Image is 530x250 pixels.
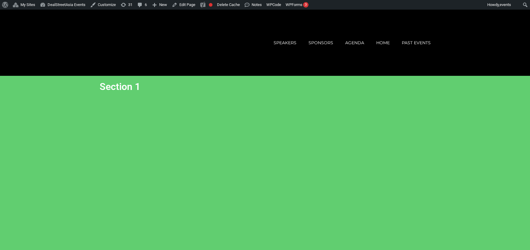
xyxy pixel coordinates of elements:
a: Past Events [396,36,437,50]
a: Sponsors [302,36,339,50]
div: 3 [303,2,308,8]
a: Speakers [268,36,302,50]
div: Focus keyphrase not set [209,3,212,7]
a: Agenda [339,36,370,50]
h2: Section 1 [100,82,262,91]
a: Home [370,36,396,50]
span: events [500,2,511,7]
